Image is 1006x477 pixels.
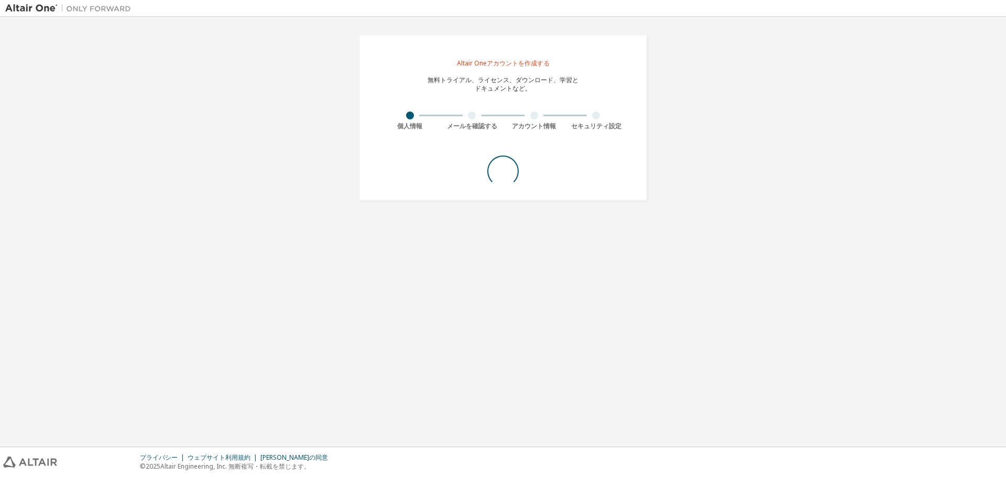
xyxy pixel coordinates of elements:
[428,75,578,84] font: 無料トライアル、ライセンス、ダウンロード、学習と
[140,462,146,471] font: ©
[571,121,621,130] font: セキュリティ設定
[146,462,160,471] font: 2025
[457,59,550,68] font: Altair Oneアカウントを作成する
[188,453,250,462] font: ウェブサイト利用規約
[397,121,422,130] font: 個人情報
[3,457,57,468] img: altair_logo.svg
[260,453,328,462] font: [PERSON_NAME]の同意
[140,453,178,462] font: プライバシー
[160,462,310,471] font: Altair Engineering, Inc. 無断複写・転載を禁じます。
[512,121,556,130] font: アカウント情報
[5,3,136,14] img: アルタイルワン
[475,84,531,93] font: ドキュメントなど。
[447,121,497,130] font: メールを確認する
